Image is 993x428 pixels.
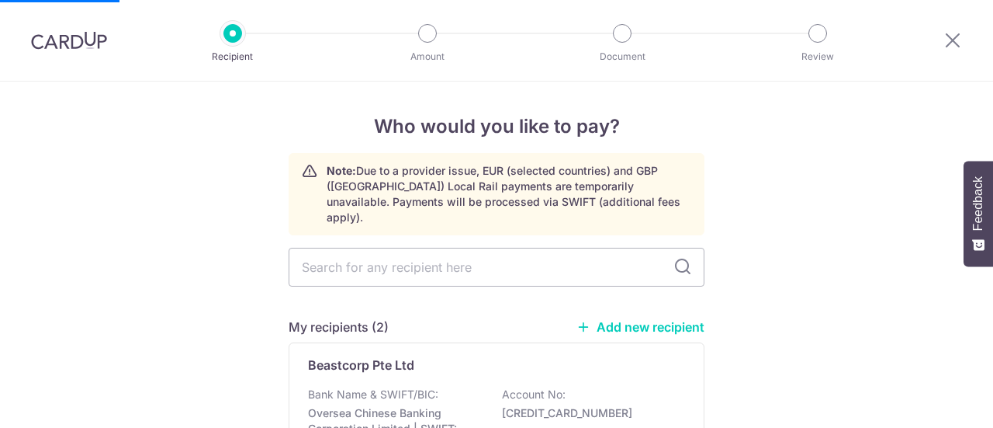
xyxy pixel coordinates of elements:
[289,113,704,141] h4: Who would you like to pay?
[327,163,691,225] p: Due to a provider issue, EUR (selected countries) and GBP ([GEOGRAPHIC_DATA]) Local Rail payments...
[760,49,875,64] p: Review
[370,49,485,64] p: Amount
[502,405,676,421] p: [CREDIT_CARD_NUMBER]
[964,161,993,266] button: Feedback - Show survey
[576,319,704,335] a: Add new recipient
[971,176,985,231] span: Feedback
[31,31,107,50] img: CardUp
[289,248,704,287] input: Search for any recipient here
[327,164,356,177] strong: Note:
[308,387,438,402] p: Bank Name & SWIFT/BIC:
[565,49,680,64] p: Document
[308,356,414,374] p: Beastcorp Pte Ltd
[175,49,290,64] p: Recipient
[894,381,977,420] iframe: Opens a widget where you can find more information
[502,387,566,402] p: Account No:
[289,318,389,336] h5: My recipients (2)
